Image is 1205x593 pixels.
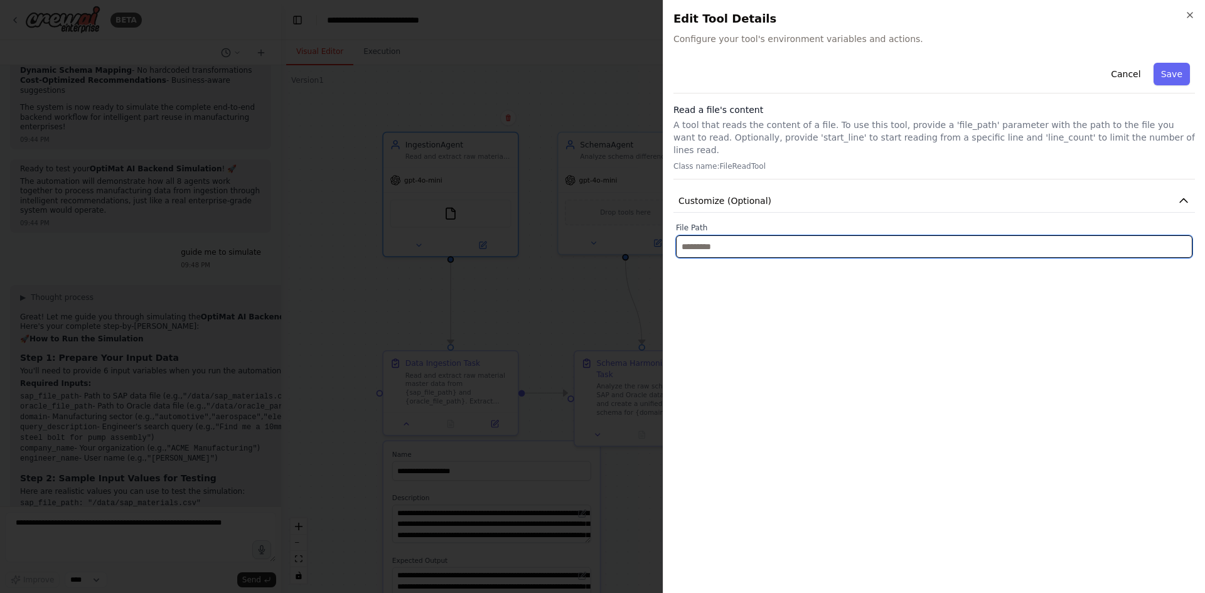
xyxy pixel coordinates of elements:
span: Configure your tool's environment variables and actions. [673,33,1195,45]
h3: Read a file's content [673,104,1195,116]
p: A tool that reads the content of a file. To use this tool, provide a 'file_path' parameter with t... [673,119,1195,156]
button: Save [1154,63,1190,85]
button: Cancel [1103,63,1148,85]
p: Class name: FileReadTool [673,161,1195,171]
button: Customize (Optional) [673,190,1195,213]
h2: Edit Tool Details [673,10,1195,28]
span: Customize (Optional) [678,195,771,207]
label: File Path [676,223,1192,233]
